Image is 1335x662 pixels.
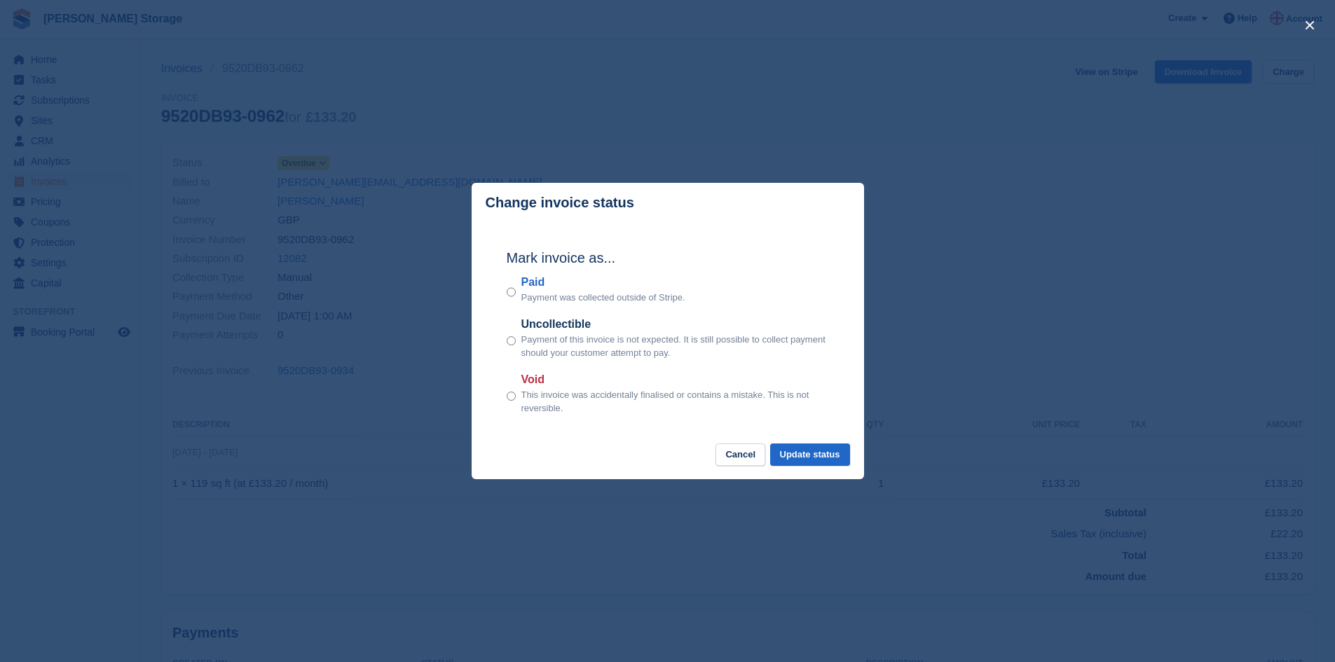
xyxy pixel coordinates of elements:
p: Change invoice status [486,195,634,211]
label: Uncollectible [521,316,829,333]
button: Update status [770,443,850,467]
p: This invoice was accidentally finalised or contains a mistake. This is not reversible. [521,388,829,415]
h2: Mark invoice as... [507,247,829,268]
label: Paid [521,274,685,291]
button: close [1299,14,1321,36]
button: Cancel [716,443,765,467]
p: Payment of this invoice is not expected. It is still possible to collect payment should your cust... [521,333,829,360]
p: Payment was collected outside of Stripe. [521,291,685,305]
label: Void [521,371,829,388]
